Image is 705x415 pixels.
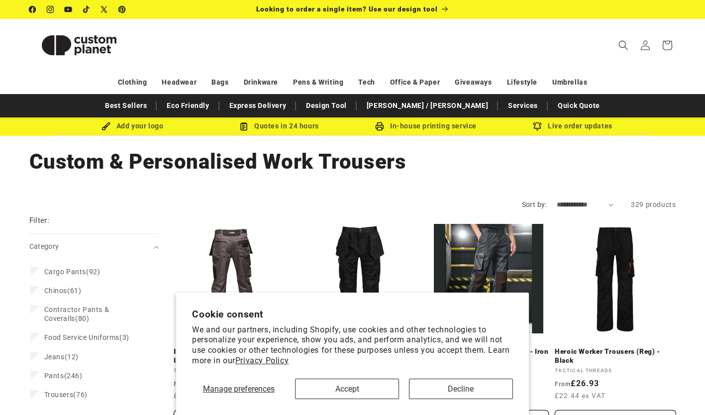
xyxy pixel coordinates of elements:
[553,97,605,114] a: Quick Quote
[29,23,129,68] img: Custom Planet
[192,379,285,399] button: Manage preferences
[552,74,587,91] a: Umbrellas
[390,74,440,91] a: Office & Paper
[362,97,493,114] a: [PERSON_NAME] / [PERSON_NAME]
[224,97,292,114] a: Express Delivery
[174,347,295,365] a: Incursion Holster Trouser (Reg) - Iron
[533,122,542,131] img: Order updates
[44,390,88,399] span: (76)
[500,120,646,132] div: Live order updates
[206,120,353,132] div: Quotes in 24 hours
[59,120,206,132] div: Add your logo
[507,74,537,91] a: Lifestyle
[29,215,50,226] h2: Filter:
[555,347,676,365] a: Heroic Worker Trousers (Reg) - Black
[375,122,384,131] img: In-house printing
[162,74,197,91] a: Headwear
[44,333,120,341] span: Food Service Uniforms
[409,379,513,399] button: Decline
[235,356,289,365] a: Privacy Policy
[293,74,343,91] a: Pens & Writing
[301,97,352,114] a: Design Tool
[44,268,87,276] span: Cargo Pants
[631,201,676,208] span: 329 products
[101,122,110,131] img: Brush Icon
[192,309,513,320] h2: Cookie consent
[192,325,513,366] p: We and our partners, including Shopify, use cookies and other technologies to personalize your ex...
[522,201,547,208] label: Sort by:
[203,384,275,394] span: Manage preferences
[239,122,248,131] img: Order Updates Icon
[118,74,147,91] a: Clothing
[244,74,278,91] a: Drinkware
[100,97,152,114] a: Best Sellers
[353,120,500,132] div: In-house printing service
[29,234,159,259] summary: Category (0 selected)
[358,74,375,91] a: Tech
[44,352,79,361] span: (12)
[44,286,82,295] span: (61)
[44,353,65,361] span: Jeans
[44,305,142,323] span: (80)
[612,34,634,56] summary: Search
[44,391,74,399] span: Trousers
[503,97,543,114] a: Services
[44,372,64,380] span: Pants
[25,19,132,71] a: Custom Planet
[256,5,438,13] span: Looking to order a single item? Use our design tool
[44,287,68,295] span: Chinos
[162,97,214,114] a: Eco Friendly
[211,74,228,91] a: Bags
[44,371,83,380] span: (246)
[29,242,59,250] span: Category
[44,333,129,342] span: (3)
[44,267,101,276] span: (92)
[29,148,676,175] h1: Custom & Personalised Work Trousers
[455,74,492,91] a: Giveaways
[44,306,109,322] span: Contractor Pants & Coveralls
[295,379,399,399] button: Accept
